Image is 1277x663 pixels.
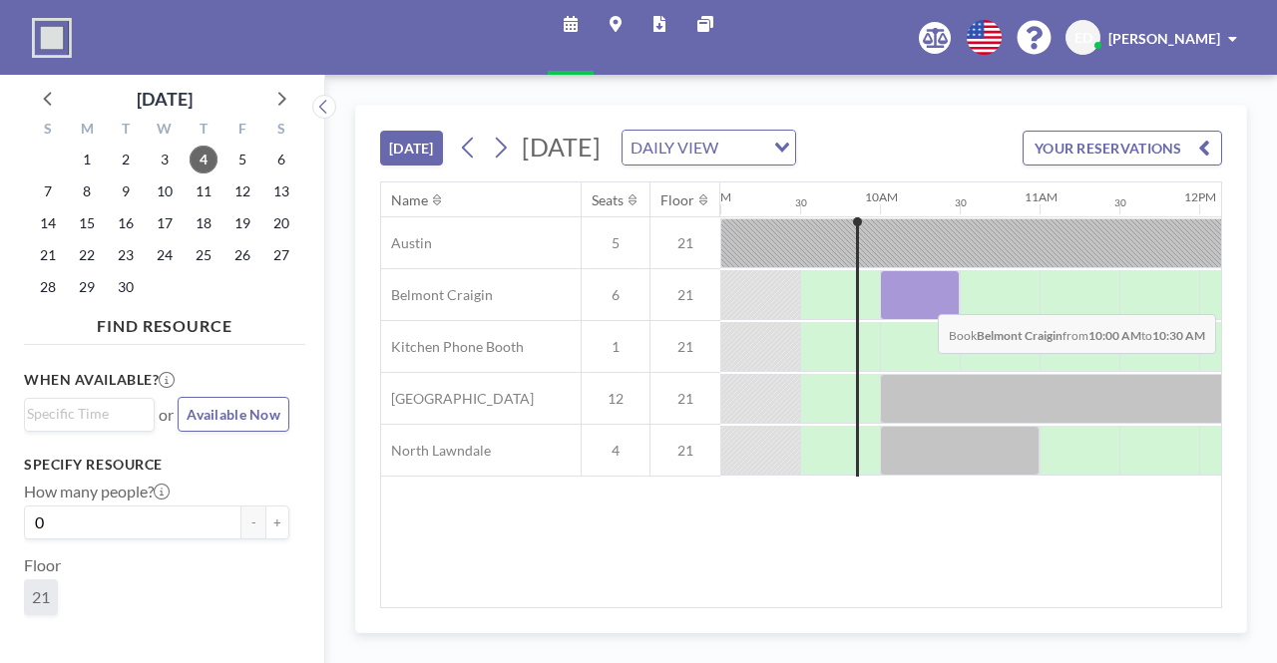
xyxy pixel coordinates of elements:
img: organization-logo [32,18,72,58]
span: Tuesday, September 2, 2025 [112,146,140,173]
span: Friday, September 19, 2025 [228,209,256,237]
b: 10:30 AM [1152,328,1205,343]
span: or [159,405,174,425]
span: Tuesday, September 16, 2025 [112,209,140,237]
div: 30 [1114,196,1126,209]
span: Sunday, September 28, 2025 [34,273,62,301]
span: 21 [32,587,50,607]
span: DAILY VIEW [627,135,722,161]
span: Thursday, September 25, 2025 [190,241,217,269]
span: Friday, September 12, 2025 [228,177,256,205]
span: Thursday, September 18, 2025 [190,209,217,237]
span: Belmont Craigin [381,286,493,304]
div: T [107,118,146,144]
span: Sunday, September 14, 2025 [34,209,62,237]
input: Search for option [724,135,762,161]
div: 30 [795,196,807,209]
span: Tuesday, September 9, 2025 [112,177,140,205]
span: 6 [582,286,649,304]
span: Friday, September 5, 2025 [228,146,256,173]
button: YOUR RESERVATIONS [1023,131,1222,166]
span: 12 [582,390,649,408]
div: 11AM [1025,189,1058,204]
div: F [222,118,261,144]
span: Monday, September 15, 2025 [73,209,101,237]
h3: Specify resource [24,456,289,474]
span: Saturday, September 20, 2025 [267,209,295,237]
span: Wednesday, September 17, 2025 [151,209,179,237]
span: Wednesday, September 10, 2025 [151,177,179,205]
span: Wednesday, September 3, 2025 [151,146,179,173]
span: North Lawndale [381,442,491,460]
span: Saturday, September 13, 2025 [267,177,295,205]
button: [DATE] [380,131,443,166]
span: Monday, September 29, 2025 [73,273,101,301]
span: 5 [582,234,649,252]
span: Friday, September 26, 2025 [228,241,256,269]
span: Kitchen Phone Booth [381,338,524,356]
span: Sunday, September 21, 2025 [34,241,62,269]
span: 21 [650,338,720,356]
span: 21 [650,442,720,460]
span: Tuesday, September 30, 2025 [112,273,140,301]
div: W [146,118,185,144]
div: T [184,118,222,144]
div: 10AM [865,189,898,204]
span: 4 [582,442,649,460]
h4: FIND RESOURCE [24,308,305,336]
span: Available Now [187,406,280,423]
input: Search for option [27,403,143,425]
span: Book from to [938,314,1216,354]
span: Saturday, September 27, 2025 [267,241,295,269]
span: [GEOGRAPHIC_DATA] [381,390,534,408]
span: ED [1074,29,1092,47]
div: 12PM [1184,189,1216,204]
span: 1 [582,338,649,356]
span: 21 [650,286,720,304]
span: Monday, September 8, 2025 [73,177,101,205]
div: S [29,118,68,144]
b: 10:00 AM [1088,328,1141,343]
span: Austin [381,234,432,252]
div: S [261,118,300,144]
button: - [241,505,265,539]
span: [DATE] [522,132,601,162]
span: Monday, September 22, 2025 [73,241,101,269]
span: 21 [650,234,720,252]
span: Tuesday, September 23, 2025 [112,241,140,269]
div: Floor [660,191,694,209]
div: [DATE] [137,85,193,113]
span: Wednesday, September 24, 2025 [151,241,179,269]
label: Floor [24,555,61,575]
span: Thursday, September 4, 2025 [190,146,217,173]
div: Search for option [25,399,154,429]
div: Search for option [623,131,795,165]
span: Sunday, September 7, 2025 [34,177,62,205]
button: + [265,505,289,539]
span: [PERSON_NAME] [1108,30,1220,47]
div: 30 [955,196,967,209]
b: Belmont Craigin [977,328,1063,343]
span: Thursday, September 11, 2025 [190,177,217,205]
span: 21 [650,390,720,408]
span: Saturday, September 6, 2025 [267,146,295,173]
div: Seats [592,191,624,209]
span: Monday, September 1, 2025 [73,146,101,173]
div: M [68,118,107,144]
button: Available Now [178,397,289,432]
label: How many people? [24,482,170,501]
div: Name [391,191,428,209]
